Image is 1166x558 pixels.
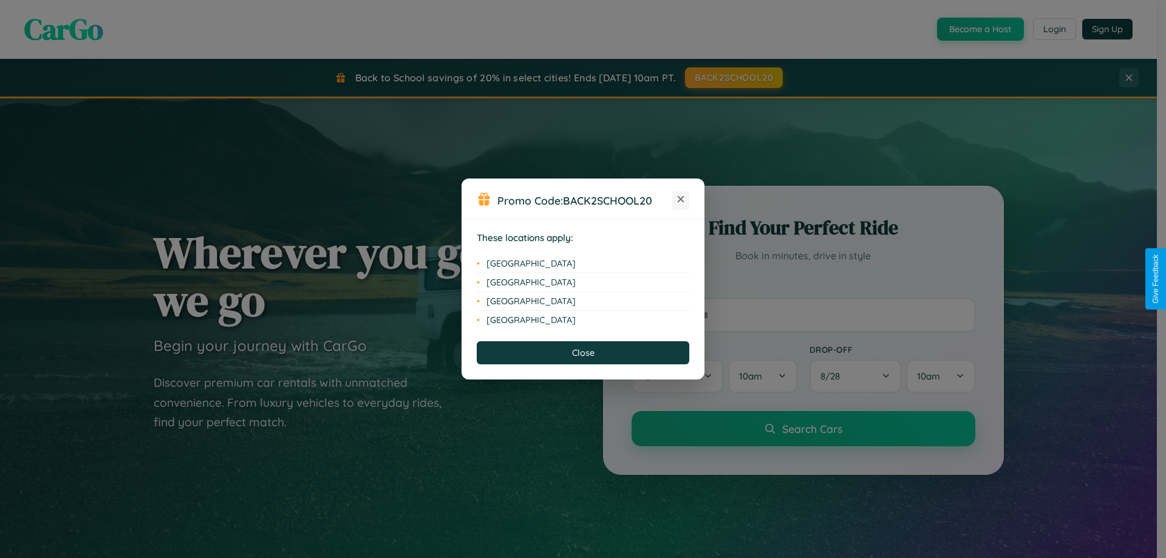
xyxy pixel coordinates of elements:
strong: These locations apply: [477,232,573,243]
button: Close [477,341,689,364]
h3: Promo Code: [497,194,672,207]
li: [GEOGRAPHIC_DATA] [477,292,689,311]
li: [GEOGRAPHIC_DATA] [477,311,689,329]
li: [GEOGRAPHIC_DATA] [477,273,689,292]
div: Give Feedback [1151,254,1160,304]
li: [GEOGRAPHIC_DATA] [477,254,689,273]
b: BACK2SCHOOL20 [563,194,652,207]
